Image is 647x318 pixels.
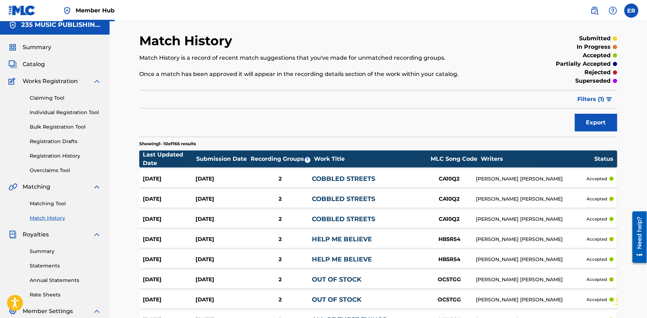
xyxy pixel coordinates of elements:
[476,195,587,203] div: [PERSON_NAME] [PERSON_NAME]
[423,235,476,243] div: HB5R54
[63,6,71,15] img: Top Rightsholder
[21,21,101,29] h5: 235 MUSIC PUBLISHING LTD
[143,215,196,223] div: [DATE]
[23,307,73,316] span: Member Settings
[312,255,372,263] a: HELP ME BELIEVE
[143,235,196,243] div: [DATE]
[93,307,101,316] img: expand
[93,183,101,191] img: expand
[587,236,607,242] p: accepted
[30,167,101,174] a: Overclaims Tool
[305,157,310,163] span: ?
[23,43,51,52] span: Summary
[595,155,614,163] div: Status
[139,33,236,49] h2: Match History
[8,77,18,86] img: Works Registration
[249,255,312,264] div: 2
[249,276,312,284] div: 2
[250,155,314,163] div: Recording Groups
[587,276,607,283] p: accepted
[423,296,476,304] div: OC5TGG
[143,151,196,167] div: Last Updated Date
[606,97,612,101] img: filter
[8,21,17,29] img: Accounts
[249,195,312,203] div: 2
[312,195,375,203] a: COBBLED STREETS
[249,175,312,183] div: 2
[587,216,607,222] p: accepted
[423,195,476,203] div: CA10Q2
[8,43,51,52] a: SummarySummary
[76,6,115,14] span: Member Hub
[585,68,611,77] p: rejected
[8,230,17,239] img: Royalties
[476,276,587,283] div: [PERSON_NAME] [PERSON_NAME]
[30,109,101,116] a: Individual Registration Tool
[590,6,599,15] img: search
[427,155,480,163] div: MLC Song Code
[196,255,248,264] div: [DATE]
[143,296,196,304] div: [DATE]
[93,230,101,239] img: expand
[30,262,101,270] a: Statements
[556,60,611,68] p: partially accepted
[312,296,361,304] a: OUT OF STOCK
[30,94,101,102] a: Claiming Tool
[196,155,249,163] div: Submission Date
[476,236,587,243] div: [PERSON_NAME] [PERSON_NAME]
[196,195,248,203] div: [DATE]
[30,200,101,207] a: Matching Tool
[476,175,587,183] div: [PERSON_NAME] [PERSON_NAME]
[614,291,618,312] div: Drag
[8,183,17,191] img: Matching
[8,5,36,16] img: MLC Logo
[143,195,196,203] div: [DATE]
[606,4,620,18] div: Help
[143,175,196,183] div: [DATE]
[476,216,587,223] div: [PERSON_NAME] [PERSON_NAME]
[423,255,476,264] div: HB5R54
[139,70,507,78] p: Once a match has been approved it will appear in the recording details section of the work within...
[196,215,248,223] div: [DATE]
[587,296,607,303] p: accepted
[587,176,607,182] p: accepted
[249,235,312,243] div: 2
[587,256,607,263] p: accepted
[139,141,196,147] p: Showing 1 - 10 of 166 results
[249,296,312,304] div: 2
[476,296,587,304] div: [PERSON_NAME] [PERSON_NAME]
[576,77,611,85] p: superseded
[143,276,196,284] div: [DATE]
[583,51,611,60] p: accepted
[196,175,248,183] div: [DATE]
[312,235,372,243] a: HELP ME BELIEVE
[579,34,611,43] p: submitted
[624,4,639,18] div: User Menu
[588,4,602,18] a: Public Search
[423,215,476,223] div: CA10Q2
[312,175,375,183] a: COBBLED STREETS
[23,230,49,239] span: Royalties
[312,215,375,223] a: COBBLED STREETS
[314,155,427,163] div: Work Title
[423,276,476,284] div: OC5TGG
[196,235,248,243] div: [DATE]
[196,296,248,304] div: [DATE]
[30,291,101,299] a: Rate Sheets
[578,95,605,104] span: Filters ( 1 )
[143,255,196,264] div: [DATE]
[609,6,617,15] img: help
[30,152,101,160] a: Registration History
[573,90,617,108] button: Filters (1)
[23,183,50,191] span: Matching
[249,215,312,223] div: 2
[139,54,507,62] p: Match History is a record of recent match suggestions that you've made for unmatched recording gr...
[30,214,101,222] a: Match History
[23,77,78,86] span: Works Registration
[8,60,17,69] img: Catalog
[577,43,611,51] p: in progress
[8,307,17,316] img: Member Settings
[30,138,101,145] a: Registration Drafts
